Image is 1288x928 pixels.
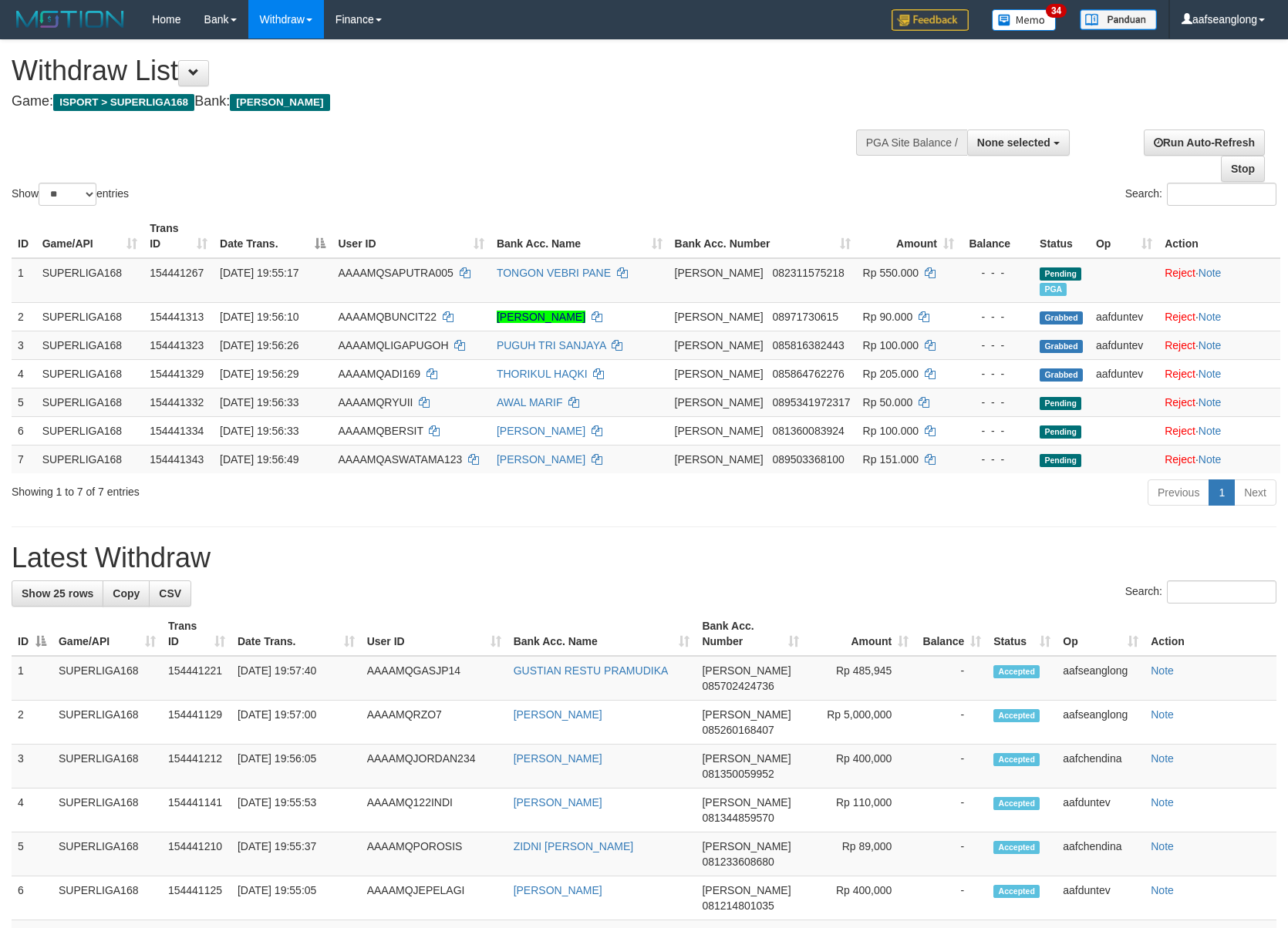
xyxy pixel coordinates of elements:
a: Reject [1165,368,1195,380]
td: 154441125 [162,876,231,920]
td: aafchendina [1057,745,1145,788]
span: Pending [1040,267,1081,281]
td: · [1158,388,1280,416]
th: User ID: activate to sort column ascending [332,214,490,258]
a: TONGON VEBRI PANE [497,267,611,279]
td: 4 [12,359,36,388]
td: aafduntev [1090,302,1158,331]
td: SUPERLIGA168 [36,258,144,303]
a: Reject [1165,425,1195,437]
td: 154441210 [162,832,231,876]
td: Rp 400,000 [805,876,915,920]
span: Rp 100.000 [863,425,919,437]
a: Next [1234,479,1276,506]
span: Copy 081344859570 to clipboard [702,812,774,824]
span: AAAAMQSAPUTRA005 [338,267,453,279]
td: aafduntev [1090,331,1158,359]
input: Search: [1167,183,1276,206]
th: Balance [960,214,1033,258]
th: Op: activate to sort column ascending [1057,612,1145,656]
td: 3 [12,331,36,359]
td: Rp 400,000 [805,745,915,788]
label: Search: [1125,183,1276,206]
button: None selected [967,129,1070,156]
span: [DATE] 19:56:29 [220,368,298,380]
td: 2 [12,701,52,745]
span: [DATE] 19:56:33 [220,396,298,409]
td: 7 [12,445,36,473]
span: [DATE] 19:55:17 [220,267,298,279]
span: Show 25 rows [22,587,93,600]
td: · [1158,416,1280,445]
div: Showing 1 to 7 of 7 entries [12,478,525,499]
td: - [915,701,987,745]
a: [PERSON_NAME] [514,796,602,809]
img: Button%20Memo.svg [992,9,1057,31]
td: Rp 110,000 [805,788,915,832]
th: Bank Acc. Name: activate to sort column ascending [507,612,696,656]
td: - [915,745,987,788]
div: - - - [966,423,1027,439]
a: 1 [1209,479,1235,506]
td: - [915,656,987,701]
td: SUPERLIGA168 [36,302,144,331]
td: aafduntev [1090,359,1158,388]
span: Copy 082311575218 to clipboard [772,267,844,279]
th: Amount: activate to sort column ascending [857,214,960,258]
a: Note [1151,664,1174,677]
td: 5 [12,388,36,416]
td: 6 [12,876,52,920]
span: [PERSON_NAME] [675,311,764,323]
a: Note [1151,796,1174,809]
td: SUPERLIGA168 [36,331,144,359]
span: [PERSON_NAME] [702,840,791,852]
a: Note [1151,752,1174,765]
a: Note [1151,840,1174,852]
th: Bank Acc. Name: activate to sort column ascending [491,214,669,258]
span: 154441334 [150,425,204,437]
td: aafduntev [1057,876,1145,920]
span: [PERSON_NAME] [675,425,764,437]
td: SUPERLIGA168 [36,445,144,473]
span: AAAAMQRYUII [338,396,413,409]
th: Action [1145,612,1276,656]
span: None selected [977,136,1050,149]
td: 6 [12,416,36,445]
td: 154441221 [162,656,231,701]
a: ZIDNI [PERSON_NAME] [514,840,634,852]
input: Search: [1167,580,1276,604]
span: [DATE] 19:56:49 [220,453,298,466]
td: Rp 89,000 [805,832,915,876]
td: SUPERLIGA168 [36,416,144,445]
div: - - - [966,366,1027,382]
th: Status: activate to sort column ascending [987,612,1057,656]
th: Trans ID: activate to sort column ascending [162,612,231,656]
td: 5 [12,832,52,876]
td: [DATE] 19:57:00 [231,701,361,745]
span: 154441323 [150,339,204,351]
td: 154441129 [162,701,231,745]
td: AAAAMQRZO7 [361,701,507,745]
th: Amount: activate to sort column ascending [805,612,915,656]
a: Reject [1165,267,1195,279]
th: Bank Acc. Number: activate to sort column ascending [669,214,857,258]
td: 154441141 [162,788,231,832]
span: [PERSON_NAME] [675,368,764,380]
label: Search: [1125,580,1276,604]
a: PUGUH TRI SANJAYA [497,339,606,351]
span: ISPORT > SUPERLIGA168 [53,94,194,111]
td: AAAAMQ122INDI [361,788,507,832]
span: [DATE] 19:56:26 [220,339,298,351]
td: 2 [12,302,36,331]
h4: Game: Bank: [12,94,843,109]
td: AAAAMQJORDAN234 [361,745,507,788]
span: Copy 085702424736 to clipboard [702,680,774,692]
span: Pending [1040,425,1081,439]
td: [DATE] 19:55:53 [231,788,361,832]
a: Previous [1148,479,1209,506]
span: Copy 081360083924 to clipboard [772,425,844,437]
th: User ID: activate to sort column ascending [361,612,507,656]
span: Rp 151.000 [863,453,919,466]
span: Rp 205.000 [863,368,919,380]
a: CSV [149,580,191,607]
